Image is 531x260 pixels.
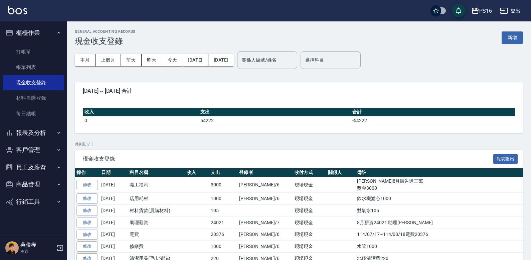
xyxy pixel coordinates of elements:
th: 支出 [209,168,237,177]
button: [DATE] [182,54,208,66]
a: 修改 [76,205,98,216]
th: 操作 [75,168,100,177]
button: 今天 [162,54,183,66]
a: 修改 [76,180,98,190]
th: 收入 [185,168,209,177]
td: 54222 [199,116,351,125]
td: [DATE] [100,193,128,205]
button: [DATE] [208,54,234,66]
h2: GENERAL ACCOUNTING RECORDS [75,29,136,34]
a: 修改 [76,193,98,204]
td: 現場現金 [293,241,327,253]
td: 現場現金 [293,229,327,241]
td: 1000 [209,241,237,253]
td: 職工福利 [128,177,185,193]
td: 現場現金 [293,193,327,205]
th: 收入 [83,108,199,116]
td: 105 [209,205,237,217]
button: 昨天 [142,54,162,66]
th: 科目名稱 [128,168,185,177]
h3: 現金收支登錄 [75,36,136,46]
th: 收付方式 [293,168,327,177]
button: 登出 [497,5,523,17]
td: 助理薪資 [128,216,185,229]
span: [DATE] ~ [DATE] 合計 [83,88,515,94]
td: 20376 [209,229,237,241]
td: 電費 [128,229,185,241]
a: 修改 [76,241,98,252]
th: 支出 [199,108,351,116]
p: 主管 [20,248,54,254]
td: 修繕費 [128,241,185,253]
td: 水管1000 [355,241,523,253]
a: 現金收支登錄 [3,75,64,90]
div: PS16 [479,7,492,15]
a: 材料自購登錄 [3,90,64,106]
button: 報表及分析 [3,124,64,142]
td: [DATE] [100,229,128,241]
a: 打帳單 [3,44,64,60]
td: 店用耗材 [128,193,185,205]
th: 合計 [351,108,515,116]
td: 現場現金 [293,216,327,229]
td: 0 [83,116,199,125]
button: 報表匯出 [493,154,518,164]
td: 24021 [209,216,237,229]
td: 現場現金 [293,205,327,217]
th: 備註 [355,168,523,177]
td: 雙氧水105 [355,205,523,217]
span: 現金收支登錄 [83,156,493,162]
th: 關係人 [326,168,355,177]
td: [PERSON_NAME]/7 [237,216,293,229]
td: 飲水機濾心1000 [355,193,523,205]
td: [DATE] [100,241,128,253]
button: 新增 [502,31,523,44]
a: 新增 [502,34,523,40]
td: 材料貨款(員購材料) [128,205,185,217]
td: [PERSON_NAME]8月廣告達三萬 獎金3000 [355,177,523,193]
a: 修改 [76,218,98,228]
td: [DATE] [100,205,128,217]
button: PS16 [469,4,495,18]
button: 員工及薪資 [3,159,64,176]
h5: 吳俊樺 [20,242,54,248]
td: 1000 [209,193,237,205]
img: Person [5,241,19,255]
td: [PERSON_NAME]/6 [237,241,293,253]
th: 日期 [100,168,128,177]
td: -54222 [351,116,515,125]
a: 報表匯出 [493,155,518,162]
button: save [452,4,465,17]
td: [PERSON_NAME]/6 [237,229,293,241]
td: 114/07/17~114/08/18電費20376 [355,229,523,241]
a: 帳單列表 [3,60,64,75]
a: 修改 [76,230,98,240]
p: 共 9 筆, 1 / 1 [75,141,523,147]
td: 3000 [209,177,237,193]
td: [PERSON_NAME]/6 [237,193,293,205]
a: 每日結帳 [3,106,64,121]
img: Logo [8,6,27,14]
button: 本月 [75,54,96,66]
td: [DATE] [100,216,128,229]
td: 8月薪資24021 助理[PERSON_NAME] [355,216,523,229]
button: 前天 [121,54,142,66]
td: [PERSON_NAME]/6 [237,177,293,193]
button: 商品管理 [3,176,64,193]
button: 客戶管理 [3,141,64,159]
button: 上個月 [96,54,121,66]
button: 櫃檯作業 [3,24,64,41]
td: [DATE] [100,177,128,193]
th: 登錄者 [237,168,293,177]
button: 行銷工具 [3,193,64,210]
td: 現場現金 [293,177,327,193]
